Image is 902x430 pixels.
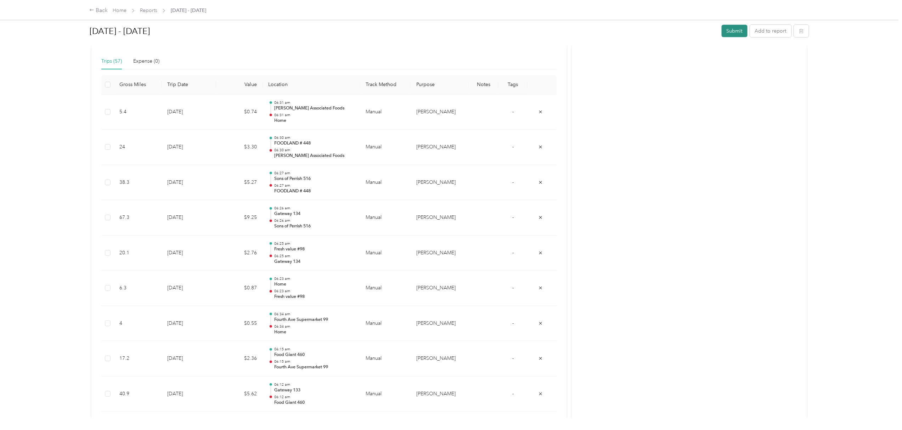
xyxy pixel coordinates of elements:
[162,341,216,377] td: [DATE]
[862,390,902,430] iframe: Everlance-gr Chat Button Frame
[360,236,411,271] td: Manual
[133,57,159,65] div: Expense (0)
[216,377,263,412] td: $5.62
[216,165,263,200] td: $5.27
[171,7,206,14] span: [DATE] - [DATE]
[360,271,411,306] td: Manual
[274,105,354,112] p: [PERSON_NAME] Associated Foods
[512,250,514,256] span: -
[162,271,216,306] td: [DATE]
[360,75,411,95] th: Track Method
[360,165,411,200] td: Manual
[360,130,411,165] td: Manual
[274,246,354,253] p: Fresh value #98
[162,165,216,200] td: [DATE]
[512,355,514,361] span: -
[498,75,528,95] th: Tags
[114,95,162,130] td: 5.4
[274,395,354,400] p: 06:12 am
[274,312,354,317] p: 06:34 am
[360,200,411,236] td: Manual
[411,165,469,200] td: Acosta
[216,75,263,95] th: Value
[114,306,162,341] td: 4
[263,75,360,95] th: Location
[411,341,469,377] td: Acosta
[411,130,469,165] td: Acosta
[411,236,469,271] td: Acosta
[89,6,108,15] div: Back
[274,211,354,217] p: Gateway 134
[274,382,354,387] p: 06:12 am
[114,271,162,306] td: 6.3
[162,377,216,412] td: [DATE]
[512,144,514,150] span: -
[722,25,748,37] button: Submit
[411,306,469,341] td: Acosta
[90,23,716,40] h1: Sep 16 - 30, 2025
[274,135,354,140] p: 06:30 am
[274,352,354,358] p: Food Giant 460
[512,391,514,397] span: -
[162,75,216,95] th: Trip Date
[512,109,514,115] span: -
[114,341,162,377] td: 17.2
[216,130,263,165] td: $3.30
[360,341,411,377] td: Manual
[360,95,411,130] td: Manual
[274,241,354,246] p: 06:25 am
[411,95,469,130] td: Acosta
[360,377,411,412] td: Manual
[274,148,354,153] p: 06:30 am
[114,165,162,200] td: 38.3
[274,324,354,329] p: 06:34 am
[274,359,354,364] p: 06:15 am
[216,95,263,130] td: $0.74
[216,306,263,341] td: $0.55
[162,200,216,236] td: [DATE]
[274,218,354,223] p: 06:26 am
[162,130,216,165] td: [DATE]
[274,153,354,159] p: [PERSON_NAME] Associated Foods
[274,281,354,288] p: Home
[512,179,514,185] span: -
[274,113,354,118] p: 06:31 am
[114,130,162,165] td: 24
[411,271,469,306] td: Acosta
[274,276,354,281] p: 06:23 am
[274,171,354,176] p: 06:27 am
[274,294,354,300] p: Fresh value #98
[274,289,354,294] p: 06:23 am
[114,377,162,412] td: 40.9
[113,7,126,13] a: Home
[274,364,354,370] p: Fourth Ave Supermarket 99
[512,320,514,326] span: -
[274,118,354,124] p: Home
[140,7,157,13] a: Reports
[512,214,514,220] span: -
[274,400,354,406] p: Food Giant 460
[274,254,354,259] p: 06:25 am
[274,188,354,194] p: FOODLAND # 448
[101,57,122,65] div: Trips (57)
[274,347,354,352] p: 06:15 am
[274,417,354,422] p: 06:11 am
[274,223,354,230] p: Sons of Perrish 516
[114,75,162,95] th: Gross Miles
[469,75,498,95] th: Notes
[411,377,469,412] td: Acosta
[274,387,354,394] p: Gateway 133
[274,183,354,188] p: 06:27 am
[411,75,469,95] th: Purpose
[274,140,354,147] p: FOODLAND # 448
[216,236,263,271] td: $2.76
[274,176,354,182] p: Sons of Perrish 516
[274,329,354,335] p: Home
[114,200,162,236] td: 67.3
[216,341,263,377] td: $2.36
[162,236,216,271] td: [DATE]
[162,95,216,130] td: [DATE]
[114,236,162,271] td: 20.1
[274,206,354,211] p: 06:26 am
[411,200,469,236] td: Acosta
